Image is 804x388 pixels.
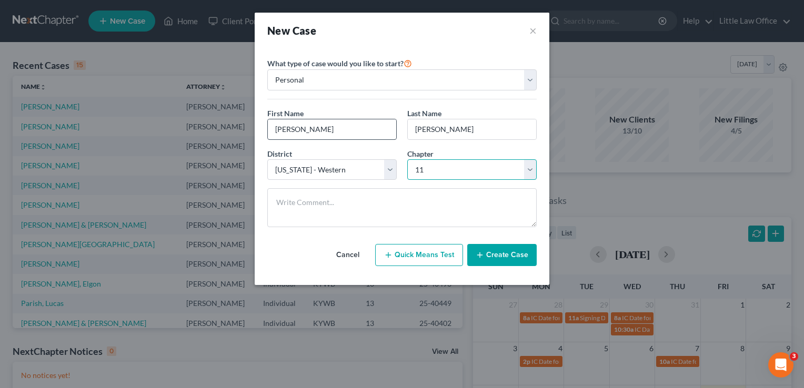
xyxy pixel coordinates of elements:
button: Create Case [467,244,537,266]
label: What type of case would you like to start? [267,57,412,69]
input: Enter Last Name [408,119,536,139]
button: Quick Means Test [375,244,463,266]
input: Enter First Name [268,119,396,139]
strong: New Case [267,24,316,37]
span: District [267,149,292,158]
span: 3 [790,352,798,361]
button: × [529,23,537,38]
span: Chapter [407,149,434,158]
button: Cancel [325,244,371,266]
span: Last Name [407,109,441,118]
iframe: Intercom live chat [768,352,793,377]
span: First Name [267,109,304,118]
